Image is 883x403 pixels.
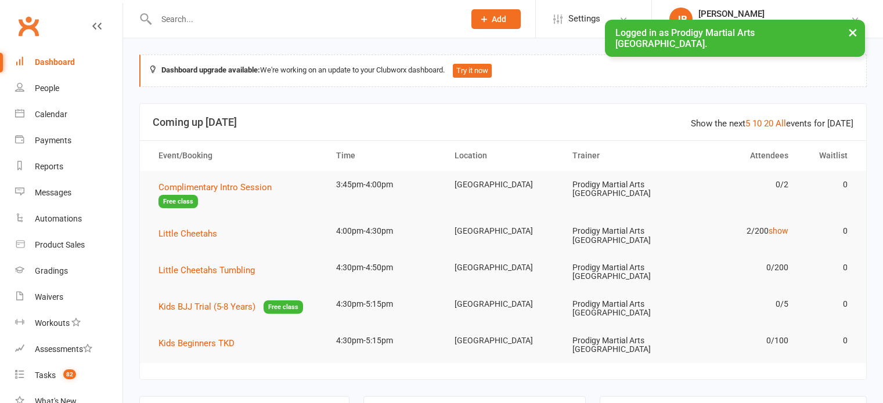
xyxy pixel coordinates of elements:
span: 82 [63,369,76,379]
th: Time [326,141,444,170]
div: Gradings [35,266,68,275]
td: Prodigy Martial Arts [GEOGRAPHIC_DATA] [562,291,680,327]
a: Dashboard [15,49,122,75]
td: Prodigy Martial Arts [GEOGRAPHIC_DATA] [562,171,680,208]
th: Trainer [562,141,680,170]
td: 0/100 [680,327,799,354]
td: 4:30pm-5:15pm [326,327,444,354]
a: Product Sales [15,232,122,258]
a: Assessments [15,336,122,362]
div: Reports [35,162,63,171]
button: Kids BJJ Trial (5-8 Years)Free class [158,300,303,314]
div: Messages [35,188,71,197]
td: [GEOGRAPHIC_DATA] [444,254,563,281]
td: Prodigy Martial Arts [GEOGRAPHIC_DATA] [562,217,680,254]
th: Waitlist [799,141,858,170]
td: 4:30pm-4:50pm [326,254,444,281]
td: 0/5 [680,291,799,318]
button: × [842,20,863,45]
div: Prodigy Martial Arts [GEOGRAPHIC_DATA] [698,19,850,30]
div: Waivers [35,292,63,302]
button: Little Cheetahs [158,227,225,241]
div: JB [669,8,693,31]
div: Show the next events for [DATE] [691,117,853,130]
td: 3:45pm-4:00pm [326,171,444,198]
th: Attendees [680,141,799,170]
span: Kids BJJ Trial (5-8 Years) [158,302,255,312]
div: Calendar [35,110,67,119]
a: show [769,226,788,235]
div: Dashboard [35,57,75,67]
td: 0 [799,327,858,354]
input: Search... [153,11,456,27]
div: Workouts [35,318,70,328]
a: All [776,118,786,129]
button: Add [471,9,521,29]
h3: Coming up [DATE] [153,117,853,128]
a: Gradings [15,258,122,284]
td: Prodigy Martial Arts [GEOGRAPHIC_DATA] [562,327,680,364]
a: 20 [764,118,773,129]
button: Kids Beginners TKD [158,336,243,350]
span: Complimentary Intro Session [158,182,272,193]
th: Event/Booking [148,141,326,170]
div: Assessments [35,344,92,354]
a: Waivers [15,284,122,310]
span: Free class [264,300,303,314]
a: People [15,75,122,101]
td: Prodigy Martial Arts [GEOGRAPHIC_DATA] [562,254,680,291]
td: 2/200 [680,217,799,245]
div: Automations [35,214,82,223]
th: Location [444,141,563,170]
td: [GEOGRAPHIC_DATA] [444,327,563,354]
div: People [35,83,59,93]
strong: Dashboard upgrade available: [161,66,260,74]
td: 0 [799,254,858,281]
button: Complimentary Intro SessionFree class [158,180,315,209]
a: Payments [15,128,122,154]
div: [PERSON_NAME] [698,9,850,19]
span: Add [492,14,506,24]
div: Payments [35,136,71,145]
span: Free class [158,195,198,208]
a: 5 [745,118,750,129]
td: 4:00pm-4:30pm [326,217,444,245]
a: Reports [15,154,122,180]
a: 10 [752,118,762,129]
a: Calendar [15,101,122,128]
div: We're working on an update to your Clubworx dashboard. [139,55,867,87]
td: [GEOGRAPHIC_DATA] [444,171,563,198]
a: Automations [15,206,122,232]
a: Workouts [15,310,122,336]
td: 0 [799,171,858,198]
td: 4:30pm-5:15pm [326,291,444,318]
span: Kids Beginners TKD [158,338,235,348]
td: [GEOGRAPHIC_DATA] [444,291,563,318]
td: 0 [799,217,858,245]
td: 0 [799,291,858,318]
td: [GEOGRAPHIC_DATA] [444,217,563,245]
button: Try it now [453,64,492,78]
div: Product Sales [35,240,85,249]
span: Settings [568,6,600,32]
div: Tasks [35,371,56,380]
button: Little Cheetahs Tumbling [158,263,263,277]
span: Logged in as Prodigy Martial Arts [GEOGRAPHIC_DATA]. [615,27,755,49]
span: Little Cheetahs [158,228,217,239]
a: Clubworx [14,12,43,41]
a: Messages [15,180,122,206]
td: 0/2 [680,171,799,198]
td: 0/200 [680,254,799,281]
span: Little Cheetahs Tumbling [158,265,255,275]
a: Tasks 82 [15,362,122,389]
